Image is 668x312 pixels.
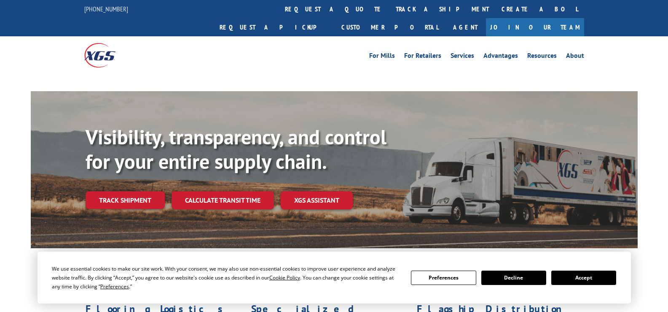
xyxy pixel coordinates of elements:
a: Resources [527,52,557,62]
a: [PHONE_NUMBER] [84,5,128,13]
span: Preferences [100,283,129,290]
a: Join Our Team [486,18,584,36]
div: We use essential cookies to make our site work. With your consent, we may also use non-essential ... [52,264,401,291]
div: Cookie Consent Prompt [38,252,631,304]
a: XGS ASSISTANT [281,191,353,209]
a: For Retailers [404,52,441,62]
a: Agent [445,18,486,36]
a: For Mills [369,52,395,62]
button: Decline [481,271,546,285]
a: Customer Portal [335,18,445,36]
button: Accept [551,271,616,285]
button: Preferences [411,271,476,285]
a: Advantages [483,52,518,62]
a: Services [451,52,474,62]
span: Cookie Policy [269,274,300,281]
a: Track shipment [86,191,165,209]
a: About [566,52,584,62]
b: Visibility, transparency, and control for your entire supply chain. [86,124,386,174]
a: Request a pickup [213,18,335,36]
a: Calculate transit time [172,191,274,209]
